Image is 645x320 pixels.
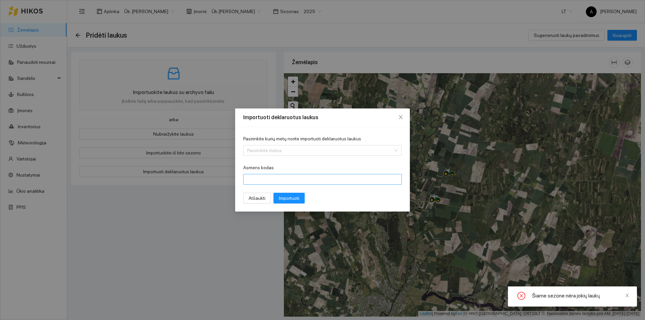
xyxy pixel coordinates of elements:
[532,292,629,300] div: Šiame sezone nėra jokių laukų
[243,164,274,171] label: Asmens kodas
[249,194,265,202] span: Atšaukti
[243,114,402,121] div: Importuoti deklaruotus laukus
[243,135,361,142] label: Pasirinkite kurių metų norite importuoti deklaruotus laukus
[243,193,271,203] button: Atšaukti
[243,174,402,185] input: Asmens kodas
[398,115,403,120] span: close
[625,293,630,298] span: close
[273,193,305,203] button: Importuoti
[279,194,299,202] span: Importuoti
[517,292,525,301] span: close-circle
[392,108,410,127] button: Close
